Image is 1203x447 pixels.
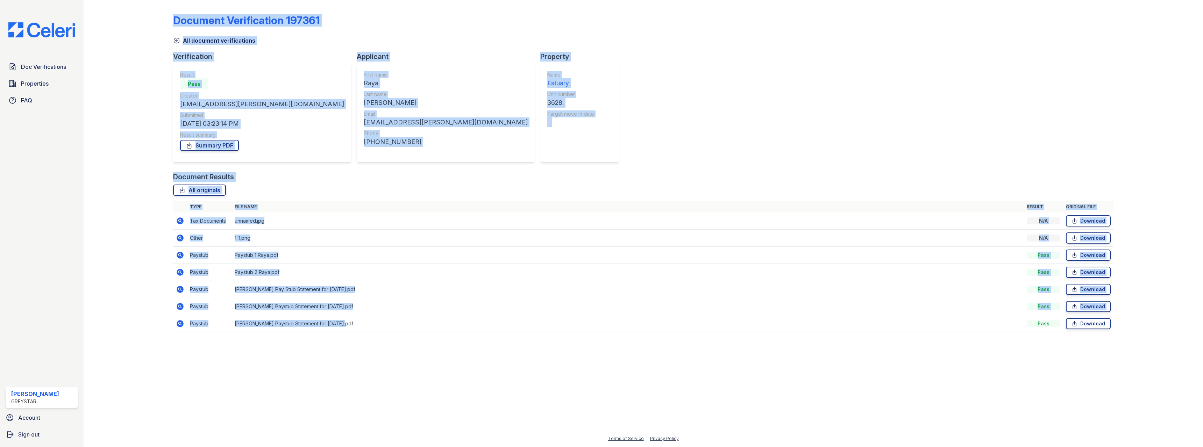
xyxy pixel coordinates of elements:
div: Unit number [547,91,594,98]
div: N/A [1027,217,1060,224]
div: Submitted [180,112,344,119]
a: Name Estuary [547,71,594,88]
a: Summary PDF [180,140,239,151]
td: Paystub 2 Raya.pdf [232,264,1024,281]
td: [PERSON_NAME] Paystub Statement for [DATE].pdf [232,298,1024,315]
span: Doc Verifications [21,63,66,71]
th: Result [1024,201,1063,212]
div: [EMAIL_ADDRESS][PERSON_NAME][DOMAIN_NAME] [364,117,528,127]
div: - [547,117,594,127]
th: Type [187,201,232,212]
a: Download [1066,318,1111,329]
div: Pass [1027,269,1060,276]
div: Pass [1027,320,1060,327]
div: N/A [1027,235,1060,241]
div: First name [364,71,528,78]
span: Properties [21,79,49,88]
div: Pass [1027,303,1060,310]
a: All originals [173,185,226,196]
td: Paystub 1 Raya.pdf [232,247,1024,264]
td: Other [187,230,232,247]
td: [PERSON_NAME] Paystub Statement for [DATE].pdf [232,315,1024,332]
div: [DATE] 03:23:14 PM [180,119,344,129]
div: Applicant [357,52,540,62]
div: [EMAIL_ADDRESS][PERSON_NAME][DOMAIN_NAME] [180,99,344,109]
div: Result summary [180,131,344,138]
td: [PERSON_NAME] Pay Stub Statement for [DATE].pdf [232,281,1024,298]
th: File name [232,201,1024,212]
td: unnamed.jpg [232,212,1024,230]
a: FAQ [6,93,78,107]
div: Raya [364,78,528,88]
div: 3628. [547,98,594,108]
div: Phone [364,130,528,137]
div: Email [364,110,528,117]
a: Download [1066,232,1111,244]
a: Properties [6,77,78,91]
a: Download [1066,267,1111,278]
th: Original file [1063,201,1113,212]
div: Greystar [11,398,59,405]
div: Last name [364,91,528,98]
a: Doc Verifications [6,60,78,74]
div: [PHONE_NUMBER] [364,137,528,147]
a: Terms of Service [608,436,644,441]
img: CE_Logo_Blue-a8612792a0a2168367f1c8372b55b34899dd931a85d93a1a3d3e32e68fde9ad4.png [3,22,81,37]
td: Paystub [187,315,232,332]
div: [PERSON_NAME] [364,98,528,108]
div: Creator [180,92,344,99]
td: Paystub [187,281,232,298]
div: [PERSON_NAME] [11,390,59,398]
div: | [646,436,648,441]
td: Tax Documents [187,212,232,230]
div: Result [180,71,344,78]
div: Estuary [547,78,594,88]
td: Paystub [187,264,232,281]
a: Download [1066,215,1111,226]
a: Download [1066,301,1111,312]
td: 1-1.png [232,230,1024,247]
div: Pass [1027,286,1060,293]
a: Download [1066,250,1111,261]
div: Property [540,52,624,62]
div: Pass [1027,252,1060,259]
div: Target move in date [547,110,594,117]
a: Account [3,411,81,425]
div: Pass [180,78,208,89]
td: Paystub [187,298,232,315]
a: Sign out [3,427,81,441]
td: Paystub [187,247,232,264]
a: All document verifications [173,36,255,45]
span: Account [18,413,40,422]
a: Download [1066,284,1111,295]
div: Verification [173,52,357,62]
span: FAQ [21,96,32,104]
span: Sign out [18,430,40,439]
div: Document Verification 197361 [173,14,320,27]
div: Document Results [173,172,234,182]
div: Name [547,71,594,78]
a: Privacy Policy [650,436,679,441]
